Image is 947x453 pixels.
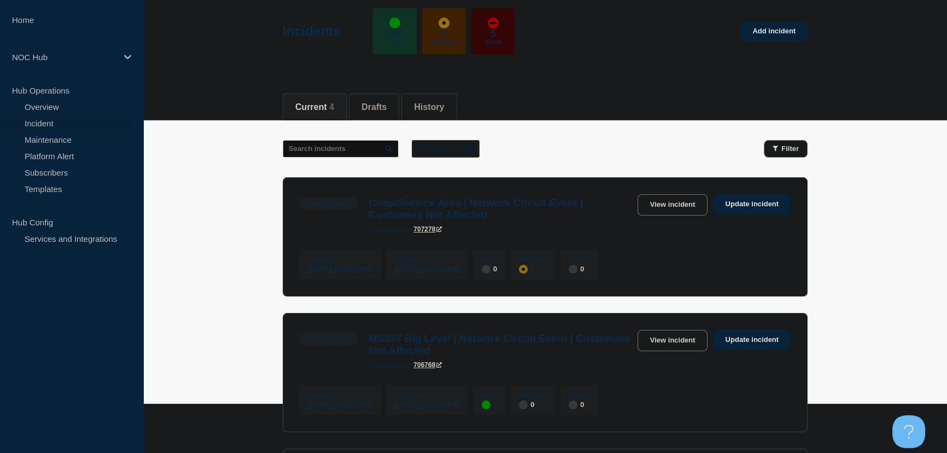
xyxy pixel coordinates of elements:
[439,18,449,28] div: affected
[488,18,499,28] div: down
[569,265,577,274] div: disabled
[369,225,394,233] span: incident
[369,361,409,369] p: page
[482,265,490,274] div: disabled
[713,194,791,214] a: Update incident
[412,140,480,158] button: All dates
[308,264,373,273] div: [DATE] 14:57 (CDT)
[283,24,340,39] h1: Incidents
[740,21,808,42] a: Add incident
[892,415,925,448] iframe: Help Scout Beacon - Open
[713,330,791,350] a: Update incident
[482,391,497,399] p: Up :
[482,400,490,409] div: up
[300,333,358,345] span: Investigating
[369,333,632,357] h3: MS037 Big Level | Network Circuit Event | Customers Not Affected
[395,264,460,273] div: [DATE] 14:57 (CDT)
[308,255,373,264] p: Created :
[569,391,589,399] p: Down :
[519,265,528,274] div: affected
[308,391,373,399] p: Created :
[764,140,808,158] button: Filter
[519,255,547,264] p: Affected :
[569,264,589,274] div: 0
[491,28,496,39] p: 5
[395,399,460,409] div: [DATE] 00:26 (CDT)
[519,400,528,409] div: disabled
[361,102,387,112] button: Drafts
[519,399,547,409] div: 0
[430,39,459,45] p: Affected
[389,18,400,28] div: up
[482,399,497,409] div: 1
[638,194,708,216] a: View incident
[569,400,577,409] div: disabled
[485,39,502,45] p: Down
[308,399,373,409] div: [DATE] 00:26 (CDT)
[638,330,708,351] a: View incident
[482,264,497,274] div: 0
[418,144,447,153] p: All dates
[391,39,399,45] p: Up
[369,225,409,233] p: page
[329,102,334,112] span: 4
[295,102,334,112] button: Current 4
[519,391,547,399] p: Affected :
[482,255,497,264] p: Up :
[413,361,442,369] a: 706768
[12,53,117,62] p: NOC Hub
[569,399,589,409] div: 0
[414,102,444,112] button: History
[300,197,358,210] span: Investigating
[395,255,460,264] p: Updated :
[442,28,447,39] p: 2
[569,255,589,264] p: Down :
[369,197,632,221] h3: Coop/Service Area | Network Circuit Event | Customers Not Affected
[781,144,799,153] span: Filter
[519,264,547,274] div: 1
[387,28,402,39] p: 582
[413,225,442,233] a: 707278
[395,391,460,399] p: Updated :
[369,361,394,369] span: incident
[283,140,399,158] input: Search incidents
